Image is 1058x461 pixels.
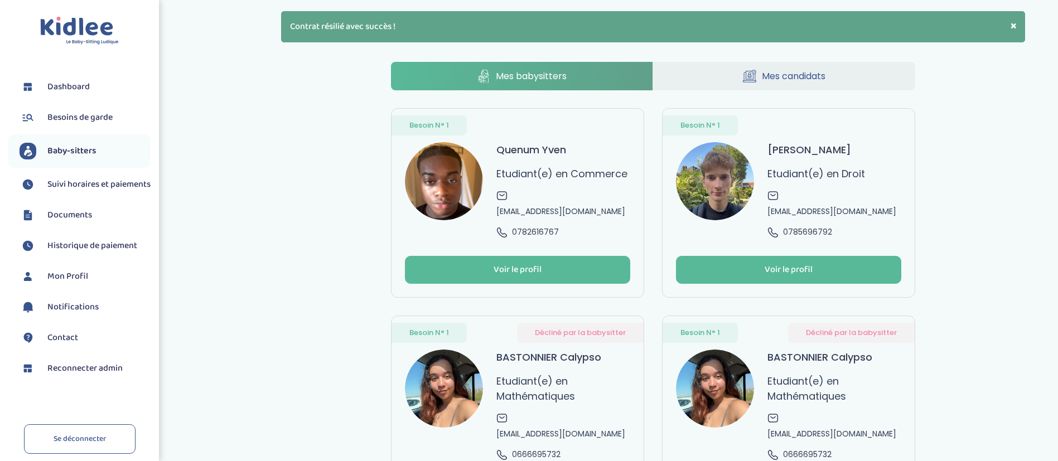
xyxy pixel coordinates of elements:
a: Besoin N° 1 avatar [PERSON_NAME] Etudiant(e) en Droit [EMAIL_ADDRESS][DOMAIN_NAME] 0785696792 Voi... [662,108,915,298]
span: [EMAIL_ADDRESS][DOMAIN_NAME] [496,206,625,217]
img: logo.svg [40,17,119,45]
button: Voir le profil [676,256,901,284]
div: Voir le profil [494,264,542,276]
a: Baby-sitters [20,143,151,159]
span: Décliné par la babysitter [806,327,897,338]
h3: [PERSON_NAME] [767,142,851,157]
span: Besoin N° 1 [409,327,449,338]
a: Mes candidats [653,62,915,90]
a: Suivi horaires et paiements [20,176,151,193]
span: Mon Profil [47,270,88,283]
img: babysitters.svg [20,143,36,159]
span: Contact [47,331,78,344]
a: Mes babysitters [391,62,653,90]
img: notification.svg [20,299,36,316]
img: avatar [676,350,754,428]
span: Historique de paiement [47,239,137,253]
span: Besoin N° 1 [680,327,720,338]
a: Contact [20,329,151,346]
span: 0666695732 [783,449,832,460]
img: documents.svg [20,207,36,224]
h3: BASTONNIER Calypso [767,350,872,365]
a: Se déconnecter [24,424,136,454]
img: dashboard.svg [20,79,36,95]
span: 0785696792 [783,226,832,238]
img: contact.svg [20,329,36,346]
div: Contrat résilié avec succès ! [281,11,1025,42]
span: Besoin N° 1 [680,120,720,131]
img: avatar [405,350,483,428]
img: profil.svg [20,268,36,285]
p: Etudiant(e) en Mathématiques [767,373,901,404]
a: Mon Profil [20,268,151,285]
span: 0666695732 [512,449,561,460]
span: Documents [47,208,92,222]
img: besoin.svg [20,109,36,126]
img: dashboard.svg [20,360,36,377]
p: Etudiant(e) en Mathématiques [496,373,630,404]
span: [EMAIL_ADDRESS][DOMAIN_NAME] [496,428,625,440]
span: Suivi horaires et paiements [47,178,151,191]
a: Notifications [20,299,151,316]
div: Voir le profil [765,264,813,276]
a: Documents [20,207,151,224]
a: Besoins de garde [20,109,151,126]
span: Besoins de garde [47,111,113,124]
h3: Quenum Yven [496,142,566,157]
button: × [1011,20,1016,32]
p: Etudiant(e) en Commerce [496,166,627,181]
span: 0782616767 [512,226,559,238]
a: Dashboard [20,79,151,95]
span: Notifications [47,300,99,314]
span: Mes candidats [762,69,825,83]
span: Reconnecter admin [47,362,123,375]
span: Besoin N° 1 [409,120,449,131]
span: Dashboard [47,80,90,94]
img: avatar [676,142,754,220]
h3: BASTONNIER Calypso [496,350,601,365]
a: Reconnecter admin [20,360,151,377]
img: suivihoraire.svg [20,176,36,193]
p: Etudiant(e) en Droit [767,166,865,181]
span: [EMAIL_ADDRESS][DOMAIN_NAME] [767,206,896,217]
span: Décliné par la babysitter [535,327,626,338]
a: Historique de paiement [20,237,151,254]
span: Baby-sitters [47,144,96,158]
img: avatar [405,142,483,220]
a: Besoin N° 1 avatar Quenum Yven Etudiant(e) en Commerce [EMAIL_ADDRESS][DOMAIN_NAME] 0782616767 Vo... [391,108,644,298]
img: suivihoraire.svg [20,237,36,254]
span: [EMAIL_ADDRESS][DOMAIN_NAME] [767,428,896,440]
span: Mes babysitters [496,69,567,83]
button: Voir le profil [405,256,630,284]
